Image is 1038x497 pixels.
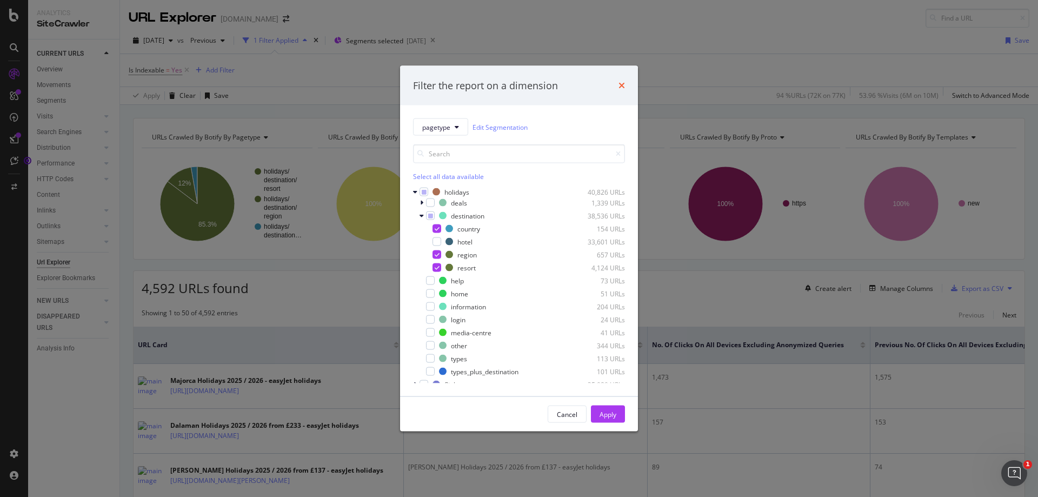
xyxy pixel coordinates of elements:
[473,121,528,132] a: Edit Segmentation
[572,341,625,350] div: 344 URLs
[572,276,625,285] div: 73 URLs
[457,263,476,272] div: resort
[451,367,518,376] div: types_plus_destination
[1023,460,1032,469] span: 1
[572,302,625,311] div: 204 URLs
[572,211,625,220] div: 38,536 URLs
[457,250,477,259] div: region
[457,224,480,233] div: country
[572,354,625,363] div: 113 URLs
[451,328,491,337] div: media-centre
[572,315,625,324] div: 24 URLs
[572,367,625,376] div: 101 URLs
[413,172,625,181] div: Select all data available
[451,289,468,298] div: home
[451,315,465,324] div: login
[451,354,467,363] div: types
[600,409,616,419] div: Apply
[557,409,577,419] div: Cancel
[572,224,625,233] div: 154 URLs
[422,122,450,131] span: pagetype
[572,289,625,298] div: 51 URLs
[591,406,625,423] button: Apply
[451,198,467,207] div: deals
[451,341,467,350] div: other
[548,406,587,423] button: Cancel
[444,380,463,389] div: flights
[400,65,638,432] div: modal
[572,237,625,246] div: 33,601 URLs
[451,276,464,285] div: help
[413,118,468,136] button: pagetype
[618,78,625,92] div: times
[451,302,486,311] div: information
[444,187,469,196] div: holidays
[1001,460,1027,486] iframe: Intercom live chat
[572,263,625,272] div: 4,124 URLs
[413,78,558,92] div: Filter the report on a dimension
[572,328,625,337] div: 41 URLs
[413,144,625,163] input: Search
[572,187,625,196] div: 40,826 URLs
[451,211,484,220] div: destination
[572,380,625,389] div: 35,989 URLs
[572,250,625,259] div: 657 URLs
[572,198,625,207] div: 1,339 URLs
[457,237,473,246] div: hotel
